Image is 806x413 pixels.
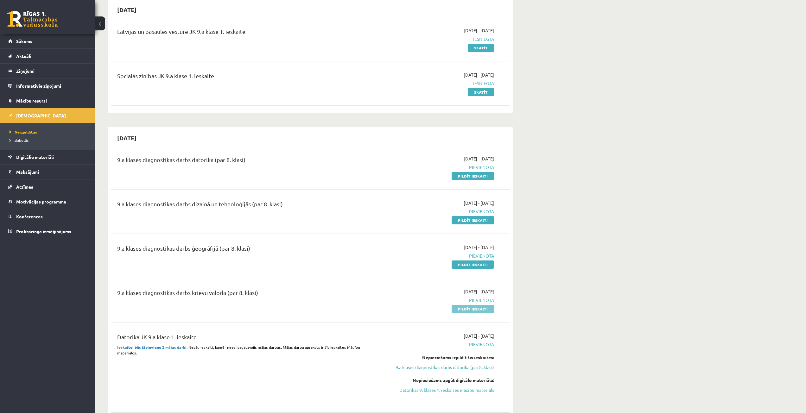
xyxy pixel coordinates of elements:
[117,72,365,83] div: Sociālās zinības JK 9.a klase 1. ieskaite
[117,345,360,355] span: . Nesāc ieskaiti, kamēr neesi sagatavojis mājas darbus. Mājas darbu apraksts ir šīs ieskaites Māc...
[464,27,494,34] span: [DATE] - [DATE]
[16,78,87,93] legend: Informatīvie ziņojumi
[7,11,58,27] a: Rīgas 1. Tālmācības vidusskola
[117,27,365,39] div: Latvijas un pasaules vēsture JK 9.a klase 1. ieskaite
[452,260,494,269] a: Pildīt ieskaiti
[16,53,31,59] span: Aktuāli
[16,113,66,118] span: [DEMOGRAPHIC_DATA]
[8,78,87,93] a: Informatīvie ziņojumi
[16,154,54,160] span: Digitālie materiāli
[452,172,494,180] a: Pildīt ieskaiti
[16,199,66,204] span: Motivācijas programma
[452,216,494,224] a: Pildīt ieskaiti
[375,364,494,371] a: 9.a klases diagnostikas darbs datorikā (par 8. klasi)
[117,244,365,256] div: 9.a klases diagnostikas darbs ģeogrāfijā (par 8. klasi)
[375,253,494,259] span: Pievienota
[375,297,494,303] span: Pievienota
[8,64,87,78] a: Ziņojumi
[16,214,43,219] span: Konferences
[111,2,143,17] h2: [DATE]
[8,49,87,63] a: Aktuāli
[8,165,87,179] a: Maksājumi
[375,341,494,348] span: Pievienota
[464,155,494,162] span: [DATE] - [DATE]
[464,244,494,251] span: [DATE] - [DATE]
[464,200,494,206] span: [DATE] - [DATE]
[8,108,87,123] a: [DEMOGRAPHIC_DATA]
[468,88,494,96] a: Skatīt
[8,150,87,164] a: Digitālie materiāli
[16,228,71,234] span: Proktoringa izmēģinājums
[375,387,494,393] a: Datorikas 9. klases 1. ieskaites mācību materiāls
[375,80,494,87] span: Iesniegta
[375,377,494,384] div: Nepieciešams apgūt digitālo materiālu:
[16,38,32,44] span: Sākums
[10,138,29,143] span: Izlabotās
[16,165,87,179] legend: Maksājumi
[117,345,187,350] strong: Ieskaitei būs jāpievieno 2 mājas darbi
[8,34,87,48] a: Sākums
[16,64,87,78] legend: Ziņojumi
[375,164,494,171] span: Pievienota
[117,333,365,344] div: Datorika JK 9.a klase 1. ieskaite
[8,194,87,209] a: Motivācijas programma
[10,129,37,135] span: Neizpildītās
[464,333,494,339] span: [DATE] - [DATE]
[117,288,365,300] div: 9.a klases diagnostikas darbs krievu valodā (par 8. klasi)
[10,129,89,135] a: Neizpildītās
[8,93,87,108] a: Mācību resursi
[8,209,87,224] a: Konferences
[464,72,494,78] span: [DATE] - [DATE]
[8,179,87,194] a: Atzīmes
[452,305,494,313] a: Pildīt ieskaiti
[117,155,365,167] div: 9.a klases diagnostikas darbs datorikā (par 8. klasi)
[8,224,87,239] a: Proktoringa izmēģinājums
[117,200,365,211] div: 9.a klases diagnostikas darbs dizainā un tehnoloģijās (par 8. klasi)
[375,36,494,42] span: Iesniegta
[375,354,494,361] div: Nepieciešams izpildīt šīs ieskaites:
[16,184,33,190] span: Atzīmes
[464,288,494,295] span: [DATE] - [DATE]
[10,137,89,143] a: Izlabotās
[111,130,143,145] h2: [DATE]
[16,98,47,103] span: Mācību resursi
[375,208,494,215] span: Pievienota
[468,44,494,52] a: Skatīt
